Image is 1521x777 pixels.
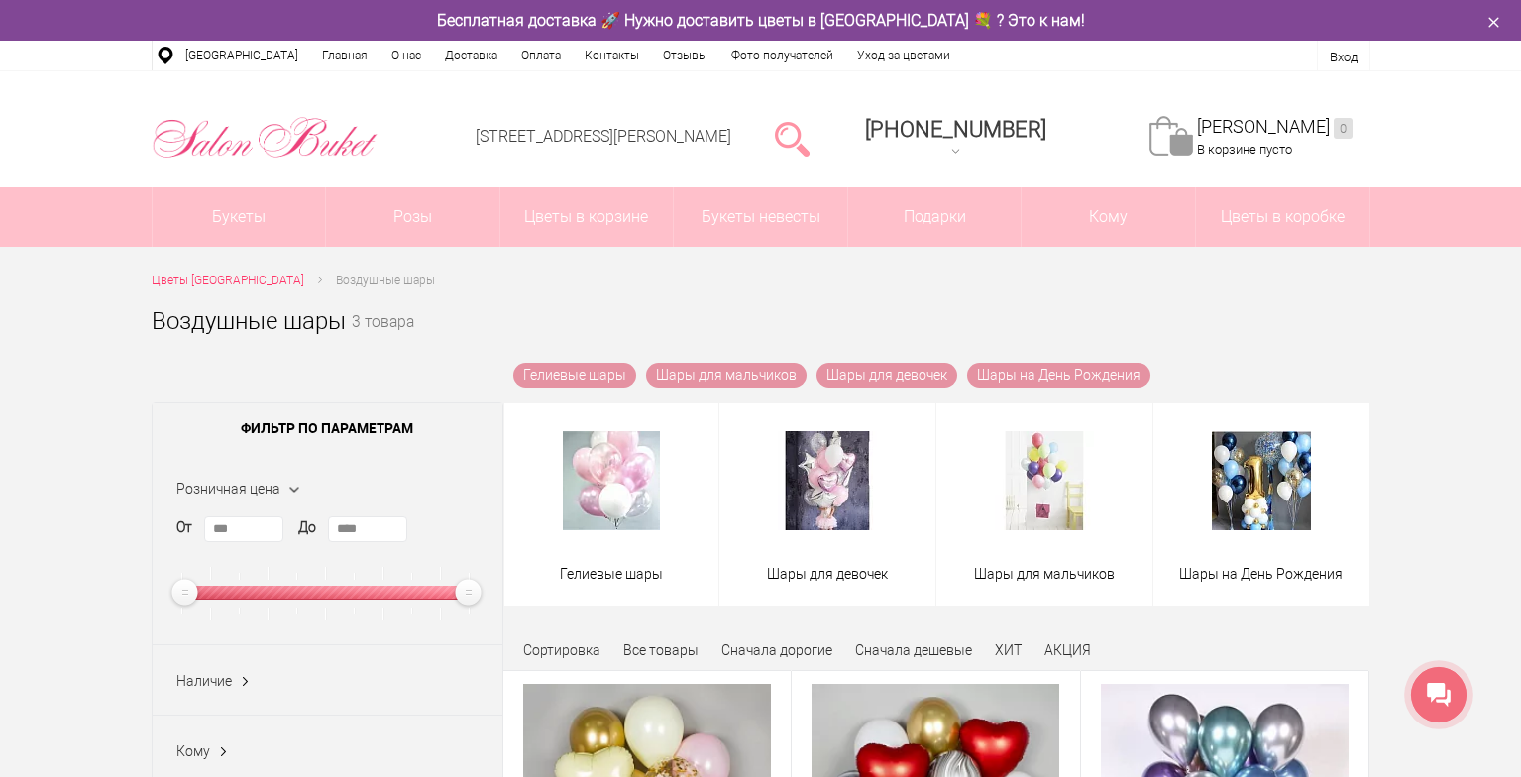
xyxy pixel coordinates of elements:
a: Все товары [623,642,699,658]
a: [STREET_ADDRESS][PERSON_NAME] [476,127,731,146]
label: От [176,517,192,538]
a: Гелиевые шары [513,363,636,388]
span: Розничная цена [176,481,280,497]
label: До [298,517,316,538]
a: [GEOGRAPHIC_DATA] [173,41,310,70]
span: Гелиевые шары [560,564,663,585]
img: Шары для мальчиков [995,431,1094,530]
img: Шары для девочек [778,431,877,530]
a: Доставка [433,41,509,70]
a: О нас [380,41,433,70]
a: Вход [1330,50,1358,64]
span: Кому [1022,187,1195,247]
a: Отзывы [651,41,719,70]
span: Наличие [176,673,232,689]
a: Букеты невесты [674,187,847,247]
a: Шары для мальчиков [646,363,807,388]
a: [PHONE_NUMBER] [853,110,1058,166]
div: Бесплатная доставка 🚀 Нужно доставить цветы в [GEOGRAPHIC_DATA] 💐 ? Это к нам! [137,10,1385,31]
a: Главная [310,41,380,70]
a: [PERSON_NAME] [1197,116,1353,139]
a: Шары для мальчиков [974,541,1115,585]
a: Розы [326,187,499,247]
a: Шары для девочек [816,363,957,388]
span: В корзине пусто [1197,142,1292,157]
a: Шары на День Рождения [967,363,1150,388]
a: Цветы в корзине [500,187,674,247]
a: Цветы в коробке [1196,187,1369,247]
span: Кому [176,743,210,759]
a: Шары на День Рождения [1179,541,1343,585]
a: Букеты [153,187,326,247]
a: АКЦИЯ [1044,642,1091,658]
ins: 0 [1334,118,1353,139]
a: Контакты [573,41,651,70]
span: Шары для девочек [767,564,888,585]
a: Уход за цветами [845,41,962,70]
img: Гелиевые шары [563,431,660,530]
span: [PHONE_NUMBER] [865,117,1046,142]
a: Сначала дешевые [855,642,972,658]
h1: Воздушные шары [152,303,346,339]
a: Гелиевые шары [560,541,663,585]
span: Шары для мальчиков [974,564,1115,585]
a: Оплата [509,41,573,70]
span: Цветы [GEOGRAPHIC_DATA] [152,274,304,287]
img: Шары на День Рождения [1212,431,1311,530]
span: Фильтр по параметрам [153,403,502,453]
a: Фото получателей [719,41,845,70]
a: Цветы [GEOGRAPHIC_DATA] [152,271,304,291]
img: Цветы Нижний Новгород [152,112,379,164]
span: Шары на День Рождения [1179,564,1343,585]
span: Сортировка [523,642,600,658]
small: 3 товара [352,315,414,363]
a: Сначала дорогие [721,642,832,658]
span: Воздушные шары [336,274,435,287]
a: Шары для девочек [767,541,888,585]
a: Подарки [848,187,1022,247]
a: ХИТ [995,642,1022,658]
